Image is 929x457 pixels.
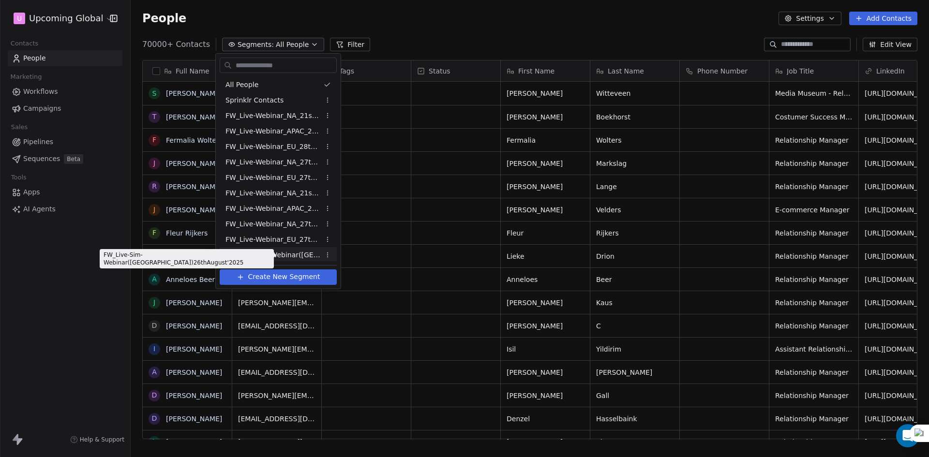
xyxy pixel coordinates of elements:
span: Sprinklr Contacts [225,95,284,105]
span: FW_Live-Webinar_NA_21stAugust'25 [225,111,320,121]
span: FW_Live-Webinar_NA_27thAugust'25 - Batch 2 [225,219,320,229]
span: FW_Live-Webinar_APAC_21stAugust'25 [225,126,320,136]
span: FW_Live-Webinar_EU_27thAugust'25 [225,173,320,183]
span: All People [225,80,258,90]
span: FW_Live-Webinar_APAC_21stAugust'25 - Batch 2 [225,204,320,214]
span: FW_Live-Webinar_EU_28thAugust'25 [225,142,320,152]
span: Create New Segment [248,272,320,282]
span: FW_Live-Webinar_NA_21stAugust'25 Batch 2 [225,188,320,198]
div: Suggestions [220,77,337,294]
span: FW_Live-Webinar_EU_27thAugust'25 - Batch 2 [225,235,320,245]
span: FW_Live-Webinar_NA_27thAugust'25 [225,157,320,167]
p: FW_Live-Sim-Webinar([GEOGRAPHIC_DATA])26thAugust'2025 [104,251,270,266]
button: Create New Segment [220,269,337,285]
